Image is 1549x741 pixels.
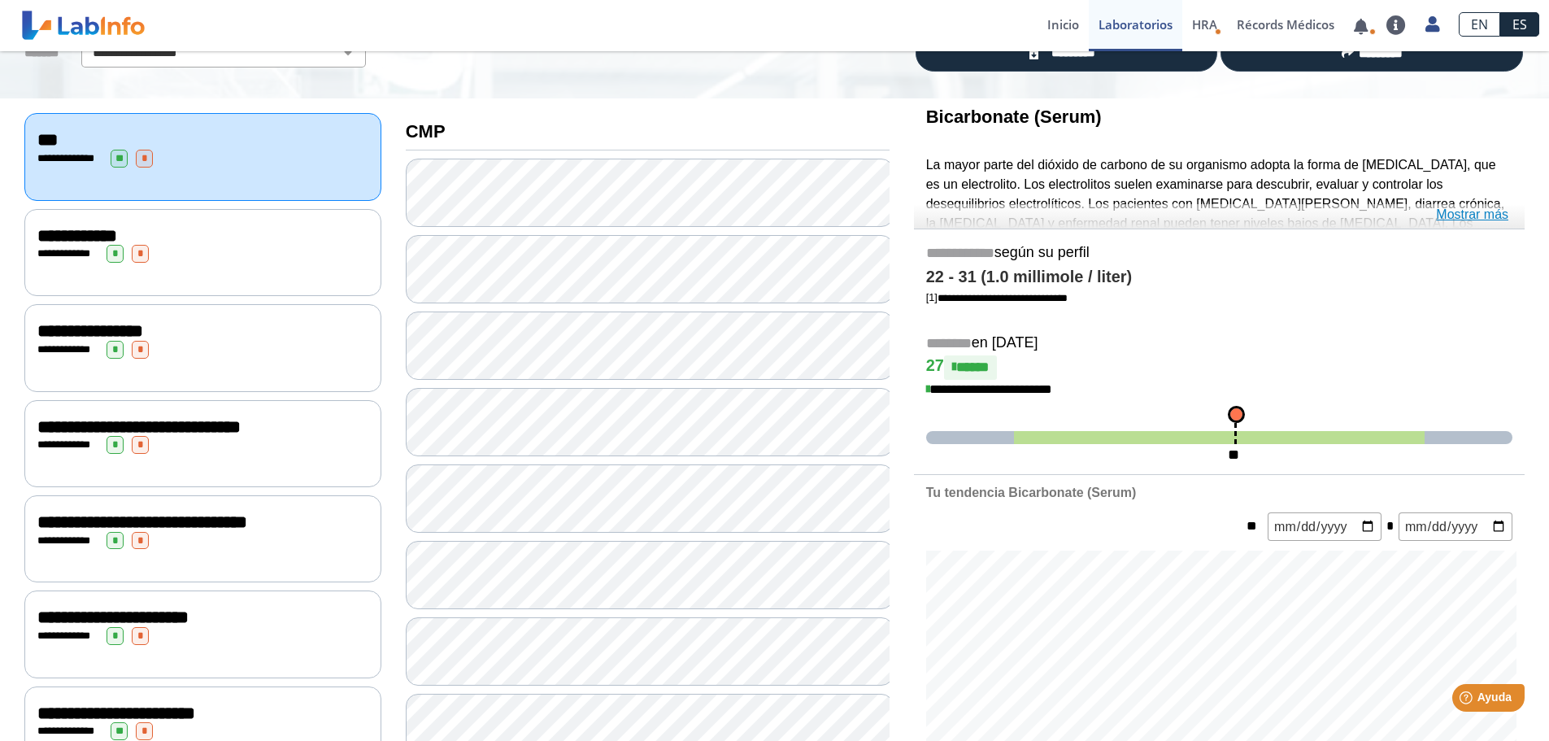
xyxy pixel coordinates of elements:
iframe: Help widget launcher [1404,678,1531,723]
h4: 22 - 31 (1.0 millimole / liter) [926,268,1512,287]
b: Bicarbonate (Serum) [926,107,1102,127]
a: [1] [926,291,1068,303]
span: HRA [1192,16,1217,33]
a: EN [1459,12,1500,37]
h5: según su perfil [926,244,1512,263]
b: Tu tendencia Bicarbonate (Serum) [926,486,1137,499]
h4: 27 [926,355,1512,380]
input: mm/dd/yyyy [1268,512,1381,541]
p: La mayor parte del dióxido de carbono de su organismo adopta la forma de [MEDICAL_DATA], que es u... [926,155,1512,272]
b: CMP [406,121,446,142]
a: Mostrar más [1436,205,1508,224]
h5: en [DATE] [926,334,1512,353]
input: mm/dd/yyyy [1399,512,1512,541]
a: ES [1500,12,1539,37]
